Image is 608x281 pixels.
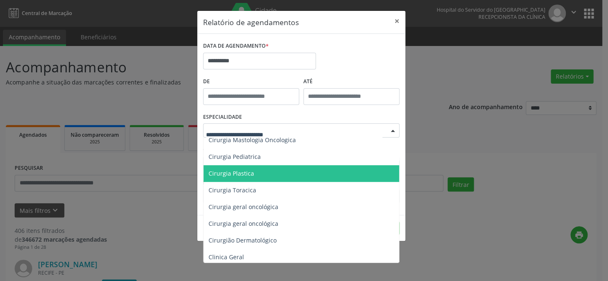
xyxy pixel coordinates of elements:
[203,75,299,88] label: De
[209,136,296,144] span: Cirurgia Mastologia Oncologica
[209,203,278,211] span: Cirurgia geral oncológica
[389,11,405,31] button: Close
[209,236,277,244] span: Cirurgião Dermatológico
[209,169,254,177] span: Cirurgia Plastica
[209,186,256,194] span: Cirurgia Toracica
[203,40,269,53] label: DATA DE AGENDAMENTO
[203,111,242,124] label: ESPECIALIDADE
[303,75,399,88] label: ATÉ
[203,17,299,28] h5: Relatório de agendamentos
[209,220,278,227] span: Cirurgia geral oncológica
[209,153,261,161] span: Cirurgia Pediatrica
[209,253,244,261] span: Clinica Geral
